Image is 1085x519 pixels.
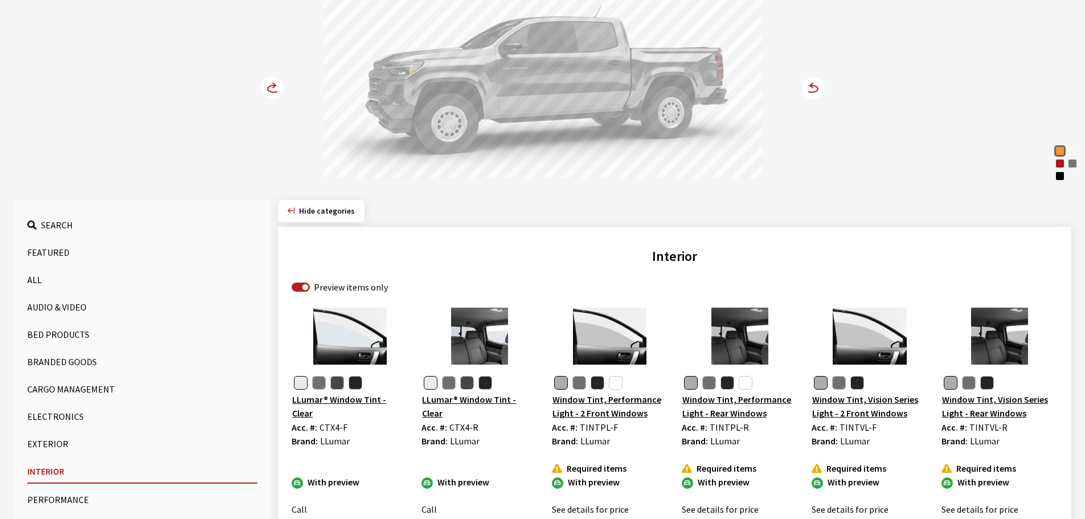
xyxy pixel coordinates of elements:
[1054,145,1066,157] div: Sunrise Orange
[941,420,967,434] label: Acc. #:
[460,376,474,390] button: Medium
[349,376,362,390] button: Dark
[941,392,1058,420] button: Window Tint, Vision Series Light - Rear Windows
[1054,170,1066,182] div: Black
[27,350,257,373] button: Branded Goods
[850,376,864,390] button: Window Tint 10%
[814,376,828,390] button: Window Tint 60%
[421,434,448,448] label: Brand:
[27,323,257,346] button: Bed Products
[1067,158,1078,169] div: Sterling Gray Metallic
[682,475,798,489] div: With preview
[292,420,317,434] label: Acc. #:
[812,475,928,489] div: With preview
[710,435,740,447] span: LLumar
[27,296,257,318] button: Audio & Video
[292,502,307,516] label: Call
[552,461,668,475] div: Required items
[320,435,350,447] span: LLumar
[552,308,668,365] img: Image for Window Tint, Performance Light - 2 Front Windows
[478,376,492,390] button: Dark
[812,434,838,448] label: Brand:
[292,392,408,420] button: LLumar® Window Tint - Clear
[292,308,408,365] img: Image for LLumar® Window Tint - Clear
[299,206,355,216] span: Click to hide category section.
[278,200,365,222] button: Hide categories
[552,392,668,420] button: Window Tint, Performance Light - 2 Front Windows
[554,376,568,390] button: Window Tint 60%
[27,460,257,484] button: Interior
[580,422,618,433] span: TINTPL-F
[421,308,538,365] img: Image for LLumar® Window Tint - Clear
[840,422,877,433] span: TINTVL-F
[421,502,437,516] label: Call
[682,308,798,365] img: Image for Window Tint, Performance Light - Rear Windows
[27,488,257,511] button: Performance
[294,376,308,390] button: Clear
[552,434,578,448] label: Brand:
[442,376,456,390] button: Light
[969,422,1008,433] span: TINTVL-R
[682,461,798,475] div: Required items
[580,435,610,447] span: LLumar
[682,502,759,516] label: See details for price
[27,268,257,291] button: All
[421,392,538,420] button: LLumar® Window Tint - Clear
[421,475,538,489] div: With preview
[1067,145,1078,157] div: Summit White
[572,376,586,390] button: Window Tint 35%
[552,420,578,434] label: Acc. #:
[292,434,318,448] label: Brand:
[682,434,708,448] label: Brand:
[980,376,994,390] button: Window Tint 10%
[702,376,716,390] button: Window Tint 35%
[682,420,707,434] label: Acc. #:
[739,376,752,390] button: Clear Blue
[552,502,629,516] label: See details for price
[330,376,344,390] button: Medium
[970,435,1000,447] span: LLumar
[320,422,347,433] span: CTX4-F
[312,376,326,390] button: Light
[840,435,870,447] span: LLumar
[941,475,1058,489] div: With preview
[944,376,957,390] button: Window Tint 60%
[450,435,480,447] span: LLumar
[684,376,698,390] button: Window Tint 60%
[812,461,928,475] div: Required items
[27,405,257,428] button: Electronics
[941,308,1058,365] img: Image for Window Tint, Vision Series Light - Rear Windows
[832,376,846,390] button: Window Tint 35%
[27,378,257,401] button: Cargo Management
[1054,158,1066,169] div: Radiant Red Tintcoat
[552,475,668,489] div: With preview
[314,280,388,294] label: Preview items only
[27,432,257,455] button: Exterior
[609,376,623,390] button: Clear Blue
[292,475,408,489] div: With preview
[941,434,968,448] label: Brand:
[962,376,976,390] button: Window Tint 35%
[812,502,889,516] label: See details for price
[27,241,257,264] button: Featured
[421,420,447,434] label: Acc. #:
[710,422,749,433] span: TINTPL-R
[682,392,798,420] button: Window Tint, Performance Light - Rear Windows
[591,376,604,390] button: Window Tint 10%
[941,461,1058,475] div: Required items
[812,392,928,420] button: Window Tint, Vision Series Light - 2 Front Windows
[812,420,837,434] label: Acc. #:
[292,246,1058,267] h2: Interior
[812,308,928,365] img: Image for Window Tint, Vision Series Light - 2 Front Windows
[720,376,734,390] button: Window Tint 10%
[449,422,478,433] span: CTX4-R
[41,219,73,231] span: Search
[424,376,437,390] button: Clear
[941,502,1018,516] label: See details for price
